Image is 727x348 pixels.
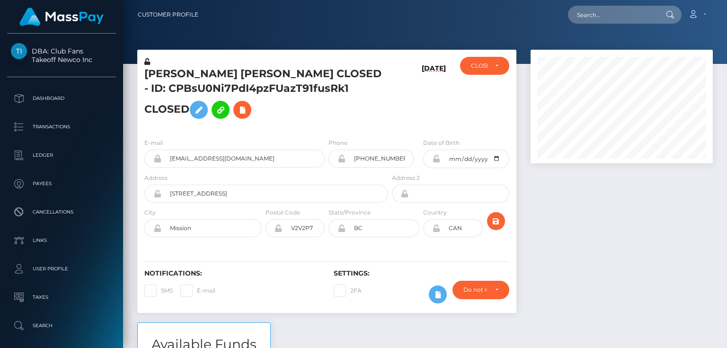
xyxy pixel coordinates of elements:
img: Takeoff Newco Inc [11,43,27,59]
p: Ledger [11,148,112,162]
div: Do not require [463,286,488,294]
label: Postal Code [266,208,300,217]
label: Phone [328,139,347,147]
label: Address [144,174,168,182]
label: Address 2 [392,174,420,182]
p: Taxes [11,290,112,304]
a: Links [7,229,116,252]
p: Search [11,319,112,333]
a: Customer Profile [138,5,198,25]
label: City [144,208,156,217]
h5: [PERSON_NAME] [PERSON_NAME] CLOSED - ID: CPBsU0Ni7PdI4pzFUazT91fusRk1 CLOSED [144,67,383,124]
label: SMS [144,285,173,297]
label: Date of Birth [423,139,460,147]
label: Country [423,208,447,217]
span: DBA: Club Fans Takeoff Newco Inc [7,47,116,64]
label: 2FA [334,285,362,297]
label: State/Province [328,208,371,217]
img: MassPay Logo [19,8,104,26]
h6: Settings: [334,269,509,277]
a: Search [7,314,116,338]
p: User Profile [11,262,112,276]
p: Transactions [11,120,112,134]
a: Ledger [7,143,116,167]
a: Taxes [7,286,116,309]
h6: Notifications: [144,269,319,277]
p: Cancellations [11,205,112,219]
h6: [DATE] [422,64,446,127]
a: Cancellations [7,200,116,224]
p: Payees [11,177,112,191]
a: User Profile [7,257,116,281]
p: Links [11,233,112,248]
input: Search... [568,6,657,24]
div: CLOSED [471,62,487,70]
a: Dashboard [7,87,116,110]
label: E-mail [180,285,215,297]
button: CLOSED [460,57,509,75]
button: Do not require [452,281,509,299]
a: Payees [7,172,116,196]
p: Dashboard [11,91,112,106]
label: E-mail [144,139,163,147]
a: Transactions [7,115,116,139]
